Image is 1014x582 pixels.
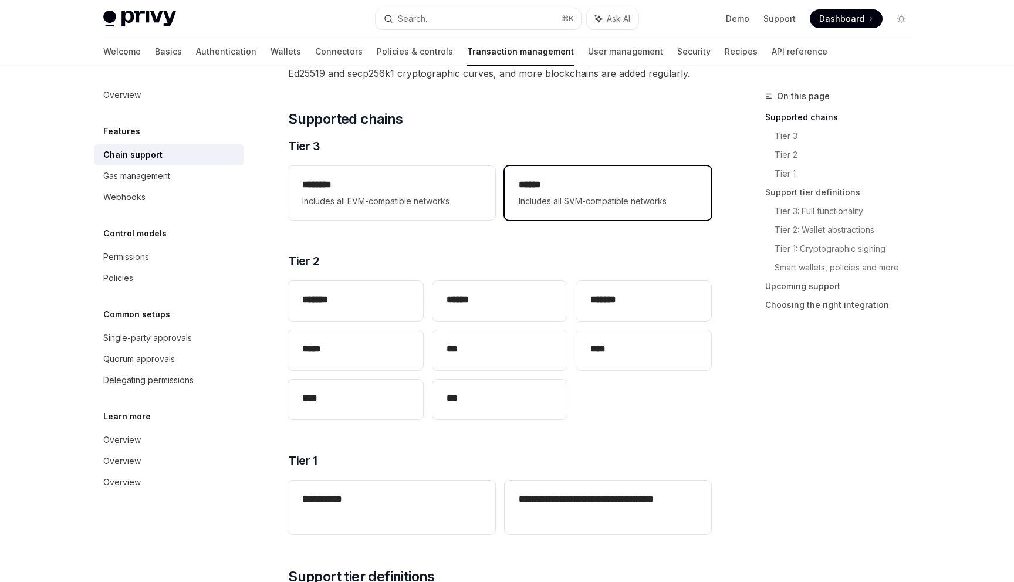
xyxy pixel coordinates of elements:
[765,296,920,314] a: Choosing the right integration
[819,13,864,25] span: Dashboard
[103,88,141,102] div: Overview
[302,194,481,208] span: Includes all EVM-compatible networks
[288,138,320,154] span: Tier 3
[94,144,244,165] a: Chain support
[94,84,244,106] a: Overview
[588,38,663,66] a: User management
[775,202,920,221] a: Tier 3: Full functionality
[94,472,244,493] a: Overview
[103,250,149,264] div: Permissions
[775,145,920,164] a: Tier 2
[103,124,140,138] h5: Features
[288,110,403,128] span: Supported chains
[467,38,574,66] a: Transaction management
[103,148,163,162] div: Chain support
[103,271,133,285] div: Policies
[519,194,697,208] span: Includes all SVM-compatible networks
[376,8,581,29] button: Search...⌘K
[103,226,167,241] h5: Control models
[94,187,244,208] a: Webhooks
[288,452,317,469] span: Tier 1
[271,38,301,66] a: Wallets
[103,38,141,66] a: Welcome
[103,331,192,345] div: Single-party approvals
[607,13,630,25] span: Ask AI
[103,373,194,387] div: Delegating permissions
[103,352,175,366] div: Quorum approvals
[103,454,141,468] div: Overview
[777,89,830,103] span: On this page
[288,166,495,220] a: **** ***Includes all EVM-compatible networks
[315,38,363,66] a: Connectors
[94,327,244,348] a: Single-party approvals
[726,13,749,25] a: Demo
[505,166,711,220] a: **** *Includes all SVM-compatible networks
[775,221,920,239] a: Tier 2: Wallet abstractions
[562,14,574,23] span: ⌘ K
[103,169,170,183] div: Gas management
[765,183,920,202] a: Support tier definitions
[94,348,244,370] a: Quorum approvals
[725,38,758,66] a: Recipes
[94,165,244,187] a: Gas management
[677,38,711,66] a: Security
[772,38,827,66] a: API reference
[94,268,244,289] a: Policies
[587,8,638,29] button: Ask AI
[103,11,176,27] img: light logo
[94,451,244,472] a: Overview
[810,9,883,28] a: Dashboard
[765,277,920,296] a: Upcoming support
[103,410,151,424] h5: Learn more
[775,164,920,183] a: Tier 1
[398,12,431,26] div: Search...
[892,9,911,28] button: Toggle dark mode
[775,239,920,258] a: Tier 1: Cryptographic signing
[196,38,256,66] a: Authentication
[155,38,182,66] a: Basics
[94,429,244,451] a: Overview
[94,370,244,391] a: Delegating permissions
[763,13,796,25] a: Support
[103,475,141,489] div: Overview
[94,246,244,268] a: Permissions
[103,433,141,447] div: Overview
[288,253,319,269] span: Tier 2
[103,190,146,204] div: Webhooks
[765,108,920,127] a: Supported chains
[103,307,170,322] h5: Common setups
[775,127,920,145] a: Tier 3
[377,38,453,66] a: Policies & controls
[775,258,920,277] a: Smart wallets, policies and more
